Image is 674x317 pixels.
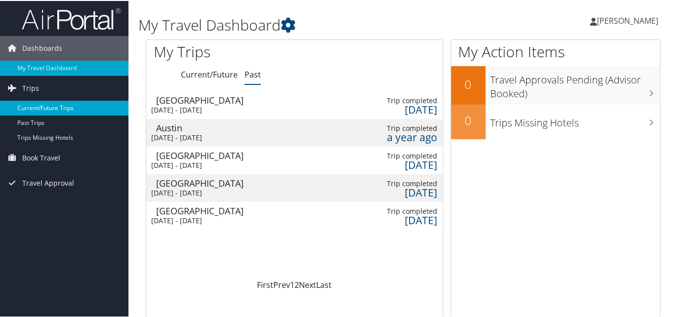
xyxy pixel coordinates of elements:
[156,178,253,187] div: [GEOGRAPHIC_DATA]
[381,104,437,113] div: [DATE]
[295,278,299,289] a: 2
[597,14,658,25] span: [PERSON_NAME]
[316,278,332,289] a: Last
[154,40,312,61] h1: My Trips
[156,95,253,104] div: [GEOGRAPHIC_DATA]
[138,14,492,35] h1: My Travel Dashboard
[491,67,660,100] h3: Travel Approvals Pending (Advisor Booked)
[151,132,249,141] div: [DATE] - [DATE]
[381,206,437,215] div: Trip completed
[381,215,437,224] div: [DATE]
[151,188,249,197] div: [DATE] - [DATE]
[257,278,273,289] a: First
[22,75,39,100] span: Trips
[156,205,253,214] div: [GEOGRAPHIC_DATA]
[290,278,295,289] a: 1
[22,145,60,169] span: Book Travel
[299,278,316,289] a: Next
[181,68,238,79] a: Current/Future
[151,105,249,114] div: [DATE] - [DATE]
[381,123,437,132] div: Trip completed
[451,65,660,103] a: 0Travel Approvals Pending (Advisor Booked)
[22,35,62,60] span: Dashboards
[381,132,437,141] div: a year ago
[451,40,660,61] h1: My Action Items
[381,178,437,187] div: Trip completed
[381,95,437,104] div: Trip completed
[451,104,660,138] a: 0Trips Missing Hotels
[22,170,74,195] span: Travel Approval
[491,110,660,129] h3: Trips Missing Hotels
[156,122,253,131] div: Austin
[451,75,486,92] h2: 0
[151,215,249,224] div: [DATE] - [DATE]
[381,187,437,196] div: [DATE]
[381,159,437,168] div: [DATE]
[273,278,290,289] a: Prev
[156,150,253,159] div: [GEOGRAPHIC_DATA]
[245,68,261,79] a: Past
[451,111,486,128] h2: 0
[381,151,437,159] div: Trip completed
[590,5,668,35] a: [PERSON_NAME]
[22,6,121,30] img: airportal-logo.png
[151,160,249,169] div: [DATE] - [DATE]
